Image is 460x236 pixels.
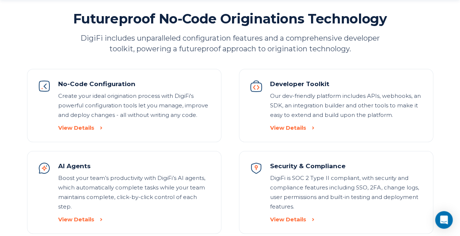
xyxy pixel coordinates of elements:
[270,216,306,223] div: View Details
[270,124,311,132] a: View Details
[58,216,100,223] a: View Details
[58,162,211,170] h2: AI Agents
[71,33,389,54] p: DigiFi includes unparalleled configuration features and a comprehensive developer toolkit, poweri...
[58,91,211,120] p: Create your ideal origination process with DigiFi's powerful configuration tools let you manage, ...
[73,10,387,27] h2: Futureproof No-Code Originations Technology
[435,211,453,229] div: Open Intercom Messenger
[58,216,94,223] div: View Details
[58,124,100,132] a: View Details
[58,80,211,88] h2: No-Code Configuration
[270,173,423,211] p: DigiFi is SOC 2 Type II compliant, with security and compliance features including SSO, 2FA, chan...
[58,173,211,211] p: Boost your team’s productivity with DigiFi’s AI agents, which automatically complete tasks while ...
[58,124,94,132] div: View Details
[270,162,423,170] h2: Security & Compliance
[270,80,423,88] h2: Developer Toolkit
[270,91,423,120] p: Our dev-friendly platform includes APIs, webhooks, an SDK, an integration builder and other tools...
[270,124,306,132] div: View Details
[270,216,311,223] a: View Details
